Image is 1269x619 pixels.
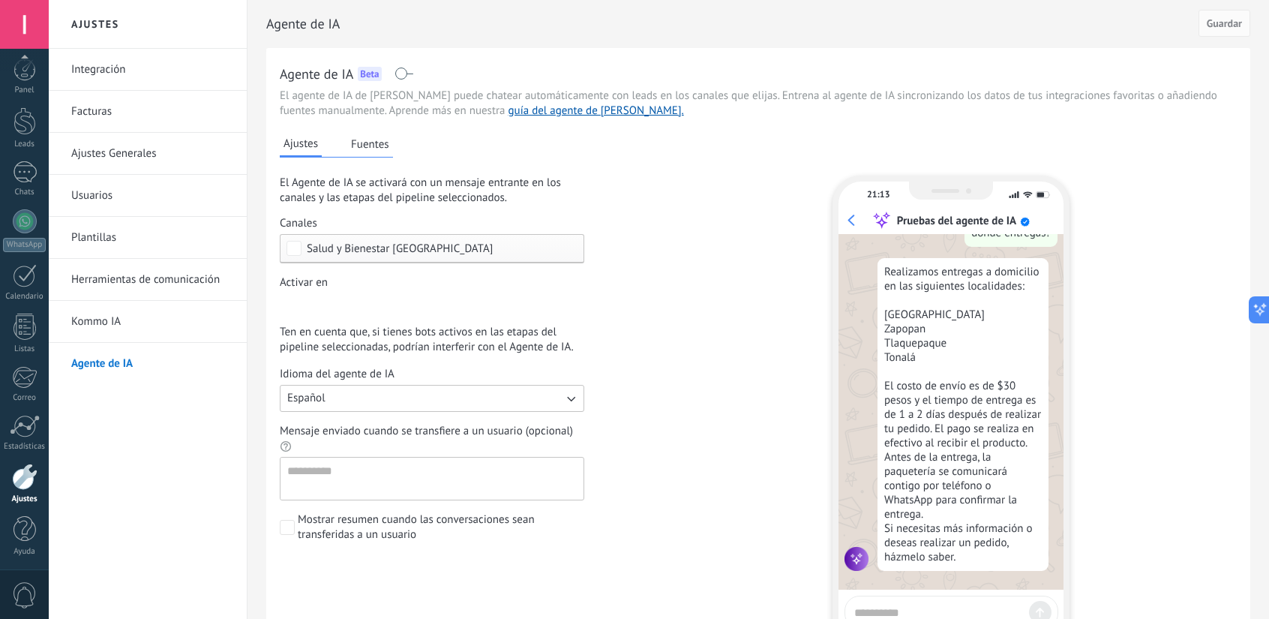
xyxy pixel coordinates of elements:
[49,91,247,133] li: Facturas
[3,140,46,149] div: Leads
[266,9,1198,39] h2: Agente de IA
[283,137,318,152] span: Ajustes
[280,325,584,355] span: Ten en cuenta que, si tienes bots activos en las etapas del pipeline seleccionadas, podrían inter...
[49,259,247,301] li: Herramientas de comunicación
[280,458,580,500] textarea: Mensaje enviado cuando se transfiere a un usuario (opcional)
[3,393,46,403] div: Correo
[71,301,232,343] a: Kommo IA
[3,188,46,197] div: Chats
[1198,10,1250,37] button: Guardar
[49,133,247,175] li: Ajustes Generales
[358,67,381,81] div: Beta
[280,216,317,231] span: Canales
[280,367,394,382] span: Idioma del agente de IA
[897,214,1016,228] div: Pruebas del agente de IA
[280,275,328,290] span: Activar en
[280,385,584,412] button: Idioma del agente de IA
[49,343,247,384] li: Agente de IA
[3,494,46,504] div: Ajustes
[347,133,393,155] button: Fuentes
[3,292,46,302] div: Calendario
[287,391,325,406] span: Español
[71,217,232,259] a: Plantillas
[71,259,232,301] a: Herramientas de comunicación
[280,65,353,83] h2: Agente de IA
[1207,18,1242,29] span: Guardar
[3,344,46,354] div: Listas
[280,89,1237,119] span: El agente de IA de [PERSON_NAME] puede chatear automáticamente con leads en los canales que elija...
[71,49,232,91] a: Integración
[307,243,493,254] span: Salud y Bienestar [GEOGRAPHIC_DATA]
[280,176,584,206] span: El Agente de IA se activará con un mensaje entrante en los canales y las etapas del pipeline sele...
[877,258,1048,571] div: Realizamos entregas a domicilio en las siguientes localidades: [GEOGRAPHIC_DATA] Zapopan Tlaquepa...
[49,49,247,91] li: Integración
[49,175,247,217] li: Usuarios
[3,86,46,95] div: Panel
[280,424,573,438] span: Mensaje enviado cuando se transfiere a un usuario (opcional)
[71,343,232,385] a: Agente de IA
[508,104,684,118] a: guía del agente de [PERSON_NAME].
[49,301,247,343] li: Kommo IA
[71,91,232,133] a: Facturas
[71,175,232,217] a: Usuarios
[71,133,232,175] a: Ajustes Generales
[298,512,584,542] span: Mostrar resumen cuando las conversaciones sean transferidas a un usuario
[3,238,46,252] div: WhatsApp
[844,547,868,571] img: agent icon
[280,133,322,158] button: Ajustes
[49,217,247,259] li: Plantillas
[3,547,46,557] div: Ayuda
[3,442,46,452] div: Estadísticas
[867,189,889,200] div: 21:13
